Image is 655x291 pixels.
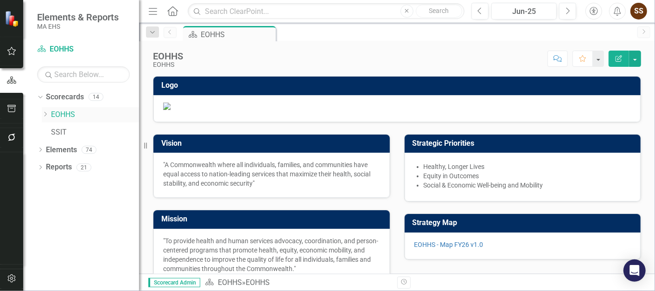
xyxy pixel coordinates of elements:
div: 21 [76,163,91,171]
p: "A Commonwealth where all individuals, families, and communities have equal access to nation-lead... [163,160,380,188]
button: SS [630,3,647,19]
button: Search [416,5,462,18]
span: Search [429,7,449,14]
li: Healthy, Longer Lives [424,162,631,171]
div: » [205,278,390,288]
a: EOHHS [218,278,242,287]
a: EOHHS [51,110,139,120]
div: EOHHS [246,278,270,287]
p: "To provide health and human services advocacy, coordination, and person-centered programs that p... [163,236,380,273]
a: Scorecards [46,92,84,103]
div: Open Intercom Messenger [623,259,646,282]
a: EOHHS [37,44,130,55]
img: ClearPoint Strategy [5,11,21,27]
h3: Logo [161,81,636,90]
button: Jun-25 [491,3,557,19]
span: Elements & Reports [37,12,119,23]
div: EOHHS [153,61,183,68]
li: Social & Economic Well-being and Mobility [424,181,631,190]
small: MA EHS [37,23,119,30]
span: Scorecard Admin [148,278,200,287]
a: Elements [46,145,77,155]
h3: Vision [161,139,385,148]
a: Reports [46,162,72,173]
img: Document.png [163,103,631,110]
div: 74 [82,146,96,154]
a: EOHHS - Map FY26 v1.0 [414,241,483,248]
h3: Strategy Map [413,219,636,227]
li: Equity in Outcomes [424,171,631,181]
div: Jun-25 [495,6,553,17]
h3: Mission [161,215,385,223]
a: SSIT [51,127,139,138]
div: 14 [89,93,103,101]
div: EOHHS [201,29,273,40]
input: Search ClearPoint... [188,3,464,19]
h3: Strategic Priorities [413,139,636,148]
div: EOHHS [153,51,183,61]
input: Search Below... [37,66,130,83]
